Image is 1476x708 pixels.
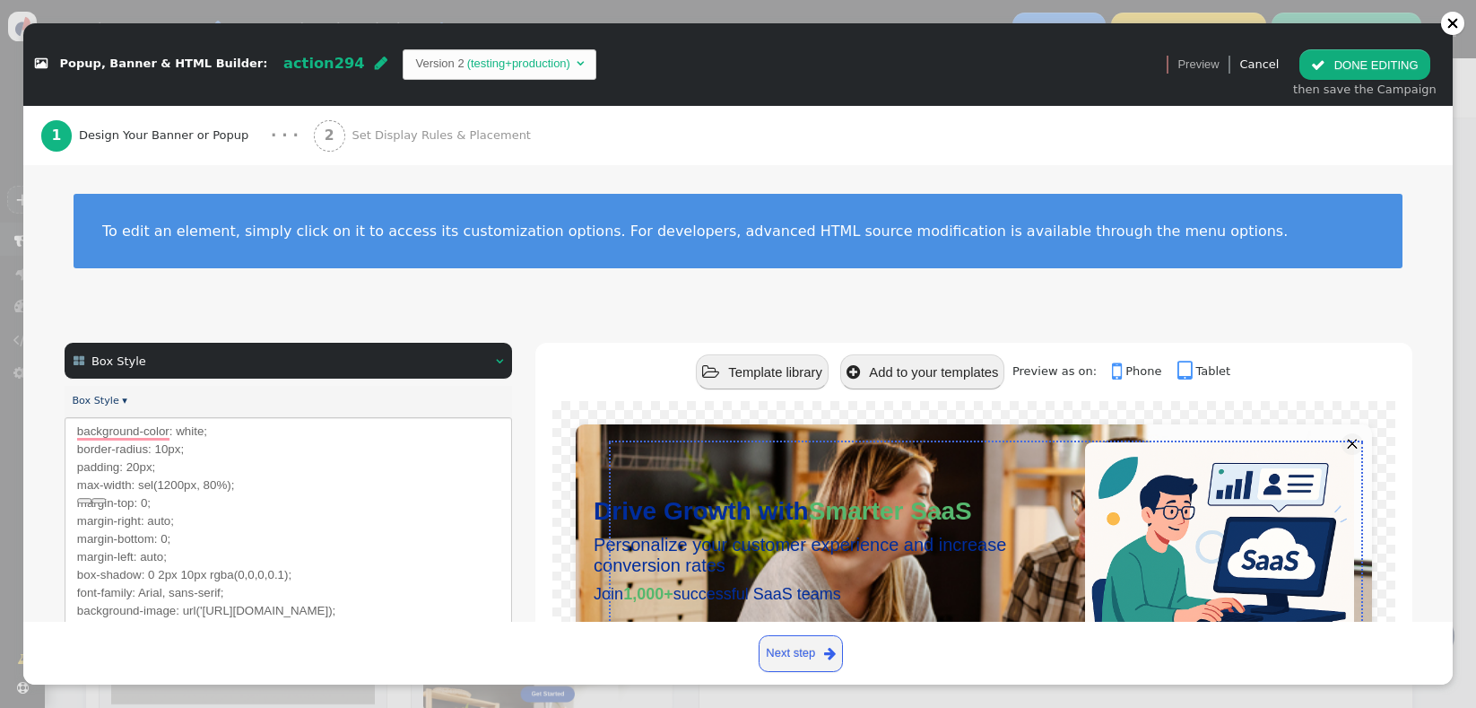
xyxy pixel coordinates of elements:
[824,643,836,664] span: 
[1177,364,1231,378] a: Tablet
[51,127,61,144] b: 1
[91,354,146,368] span: Box Style
[102,223,1374,240] div: To edit an element, simply click on it to access its customization options. For developers, advan...
[375,56,387,70] span: 
[325,127,334,144] b: 2
[594,622,721,660] a: Get Started
[847,364,860,380] span: 
[74,355,84,367] span: 
[1299,49,1429,80] button: DONE EDITING
[79,127,256,144] span: Design Your Banner or Popup
[809,497,972,525] span: Smarter SaaS
[1177,49,1219,80] a: Preview
[1293,81,1437,99] div: then save the Campaign
[1112,364,1173,378] a: Phone
[72,395,127,406] a: Box Style ▾
[283,55,365,72] span: action294
[465,55,573,73] td: (testing+production)
[35,58,48,70] span: 
[271,125,299,147] div: · · ·
[352,127,537,144] span: Set Display Rules & Placement
[759,635,844,672] a: Next step
[415,55,464,73] td: Version 2
[577,57,584,69] span: 
[496,355,503,367] span: 
[594,535,1006,575] font: Personalize your customer experience and increase conversion rates
[1239,57,1279,71] a: Cancel
[1177,56,1219,74] span: Preview
[1112,360,1125,383] span: 
[41,106,314,165] a: 1 Design Your Banner or Popup · · ·
[1311,58,1325,72] span: 
[1177,360,1196,383] span: 
[696,354,829,389] button: Template library
[623,585,673,603] span: 1,000+
[1012,364,1108,378] span: Preview as on:
[840,354,1005,389] button: Add to your templates
[594,585,841,603] font: Join successful SaaS teams
[314,106,569,165] a: 2 Set Display Rules & Placement
[702,364,719,380] span: 
[594,497,972,525] font: Drive Growth with
[60,57,268,71] span: Popup, Banner & HTML Builder:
